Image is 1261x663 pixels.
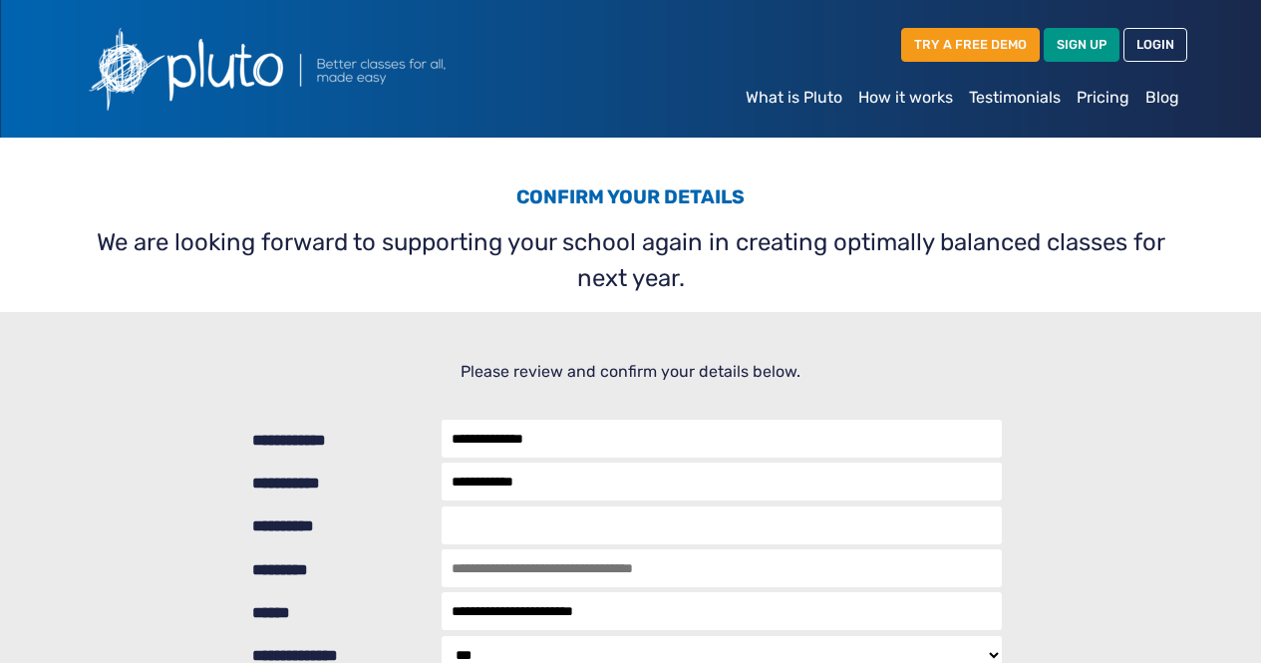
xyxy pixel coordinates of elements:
a: SIGN UP [1044,28,1119,61]
a: Blog [1137,78,1187,118]
img: Pluto logo with the text Better classes for all, made easy [75,16,553,122]
p: We are looking forward to supporting your school again in creating optimally balanced classes for... [87,224,1175,296]
a: LOGIN [1123,28,1187,61]
a: Testimonials [961,78,1069,118]
a: TRY A FREE DEMO [901,28,1040,61]
a: What is Pluto [738,78,850,118]
h3: Confirm your details [87,185,1175,216]
a: How it works [850,78,961,118]
a: Pricing [1069,78,1137,118]
p: Please review and confirm your details below. [87,360,1175,384]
